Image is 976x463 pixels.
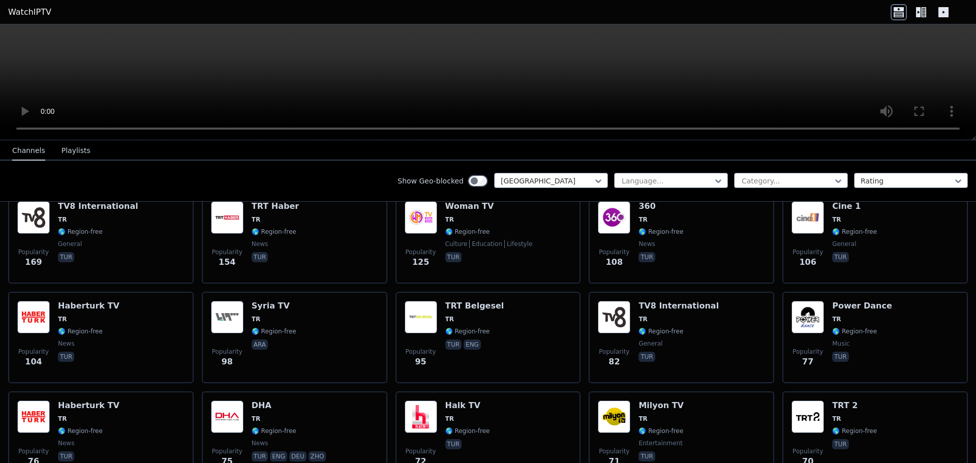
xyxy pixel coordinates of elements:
[252,228,296,236] span: 🌎 Region-free
[445,415,454,423] span: TR
[252,415,260,423] span: TR
[445,228,490,236] span: 🌎 Region-free
[599,248,629,256] span: Popularity
[638,215,647,224] span: TR
[58,327,103,335] span: 🌎 Region-free
[309,451,326,461] p: zho
[58,301,119,311] h6: Haberturk TV
[638,400,684,411] h6: Milyon TV
[832,427,877,435] span: 🌎 Region-free
[832,400,877,411] h6: TRT 2
[212,248,242,256] span: Popularity
[832,201,877,211] h6: Cine 1
[638,352,655,362] p: tur
[58,240,82,248] span: general
[445,315,454,323] span: TR
[792,447,823,455] span: Popularity
[599,348,629,356] span: Popularity
[445,215,454,224] span: TR
[12,141,45,161] button: Channels
[219,256,235,268] span: 154
[445,439,462,449] p: tur
[58,201,138,211] h6: TV8 International
[252,427,296,435] span: 🌎 Region-free
[406,348,436,356] span: Popularity
[832,327,877,335] span: 🌎 Region-free
[58,451,74,461] p: tur
[18,447,49,455] span: Popularity
[252,301,296,311] h6: Syria TV
[792,248,823,256] span: Popularity
[445,400,490,411] h6: Halk TV
[252,439,268,447] span: news
[608,356,620,368] span: 82
[832,215,841,224] span: TR
[638,327,683,335] span: 🌎 Region-free
[802,356,813,368] span: 77
[832,439,848,449] p: tur
[445,339,462,350] p: tur
[832,228,877,236] span: 🌎 Region-free
[638,439,683,447] span: entertainment
[832,339,849,348] span: music
[832,315,841,323] span: TR
[445,327,490,335] span: 🌎 Region-free
[405,400,437,433] img: Halk TV
[412,256,429,268] span: 125
[638,415,647,423] span: TR
[832,240,856,248] span: general
[58,427,103,435] span: 🌎 Region-free
[17,201,50,234] img: TV8 International
[18,248,49,256] span: Popularity
[445,240,468,248] span: culture
[638,228,683,236] span: 🌎 Region-free
[638,339,662,348] span: general
[792,348,823,356] span: Popularity
[211,400,243,433] img: DHA
[211,301,243,333] img: Syria TV
[211,201,243,234] img: TRT Haber
[638,315,647,323] span: TR
[252,215,260,224] span: TR
[212,348,242,356] span: Popularity
[17,301,50,333] img: Haberturk TV
[222,356,233,368] span: 98
[58,315,67,323] span: TR
[406,447,436,455] span: Popularity
[252,240,268,248] span: news
[405,201,437,234] img: Woman TV
[17,400,50,433] img: Haberturk TV
[58,400,119,411] h6: Haberturk TV
[58,215,67,224] span: TR
[445,301,504,311] h6: TRT Belgesel
[638,427,683,435] span: 🌎 Region-free
[252,201,299,211] h6: TRT Haber
[799,256,816,268] span: 106
[464,339,481,350] p: eng
[62,141,90,161] button: Playlists
[638,240,655,248] span: news
[398,176,464,186] label: Show Geo-blocked
[58,415,67,423] span: TR
[58,439,74,447] span: news
[832,352,848,362] p: tur
[252,315,260,323] span: TR
[252,252,268,262] p: tur
[791,400,824,433] img: TRT 2
[606,256,623,268] span: 108
[252,400,328,411] h6: DHA
[832,301,892,311] h6: Power Dance
[415,356,426,368] span: 95
[270,451,287,461] p: eng
[598,400,630,433] img: Milyon TV
[25,356,42,368] span: 104
[638,301,719,311] h6: TV8 International
[252,339,268,350] p: ara
[445,201,533,211] h6: Woman TV
[791,301,824,333] img: Power Dance
[598,301,630,333] img: TV8 International
[25,256,42,268] span: 169
[58,352,74,362] p: tur
[252,327,296,335] span: 🌎 Region-free
[405,301,437,333] img: TRT Belgesel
